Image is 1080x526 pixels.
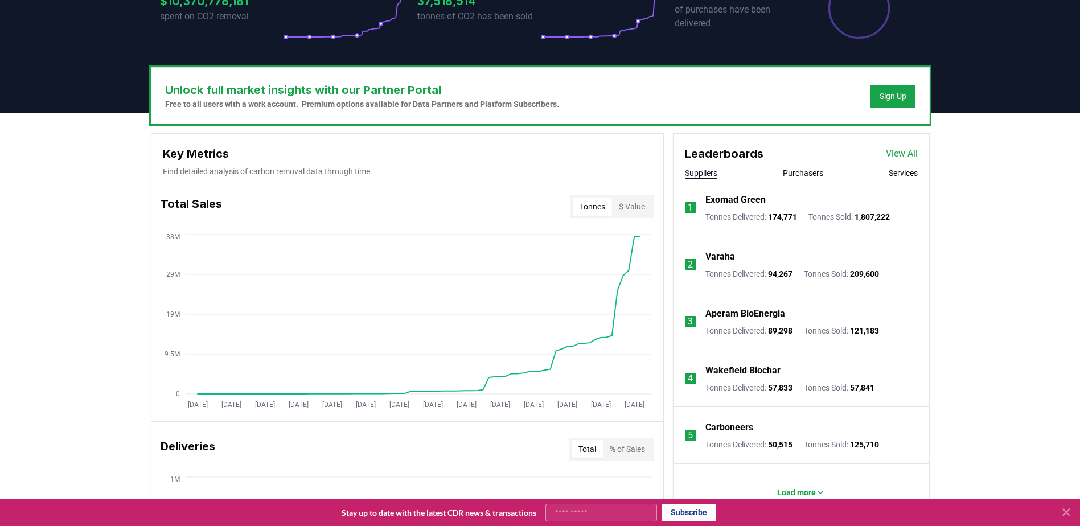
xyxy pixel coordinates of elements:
[804,325,879,336] p: Tonnes Sold :
[705,439,792,450] p: Tonnes Delivered :
[254,401,274,409] tspan: [DATE]
[688,429,693,442] p: 5
[777,487,816,498] p: Load more
[166,270,180,278] tspan: 29M
[165,81,559,98] h3: Unlock full market insights with our Partner Portal
[768,481,834,504] button: Load more
[688,258,693,272] p: 2
[783,167,823,179] button: Purchasers
[603,440,652,458] button: % of Sales
[166,310,180,318] tspan: 19M
[163,145,652,162] h3: Key Metrics
[170,475,180,483] tspan: 1M
[176,390,180,398] tspan: 0
[322,401,342,409] tspan: [DATE]
[557,401,577,409] tspan: [DATE]
[221,401,241,409] tspan: [DATE]
[355,401,375,409] tspan: [DATE]
[685,167,717,179] button: Suppliers
[490,401,510,409] tspan: [DATE]
[855,212,890,221] span: 1,807,222
[705,211,797,223] p: Tonnes Delivered :
[160,10,283,23] p: spent on CO2 removal
[804,439,879,450] p: Tonnes Sold :
[705,364,781,377] a: Wakefield Biochar
[166,233,180,241] tspan: 38M
[523,401,543,409] tspan: [DATE]
[612,198,652,216] button: $ Value
[705,325,792,336] p: Tonnes Delivered :
[165,98,559,110] p: Free to all users with a work account. Premium options available for Data Partners and Platform S...
[389,401,409,409] tspan: [DATE]
[165,350,180,358] tspan: 9.5M
[456,401,476,409] tspan: [DATE]
[590,401,610,409] tspan: [DATE]
[808,211,890,223] p: Tonnes Sold :
[417,10,540,23] p: tonnes of CO2 has been sold
[288,401,308,409] tspan: [DATE]
[705,421,753,434] a: Carboneers
[804,382,874,393] p: Tonnes Sold :
[850,269,879,278] span: 209,600
[850,440,879,449] span: 125,710
[705,250,735,264] a: Varaha
[685,145,763,162] h3: Leaderboards
[161,438,215,461] h3: Deliveries
[886,147,918,161] a: View All
[768,269,792,278] span: 94,267
[880,91,906,102] a: Sign Up
[163,166,652,177] p: Find detailed analysis of carbon removal data through time.
[688,372,693,385] p: 4
[705,268,792,280] p: Tonnes Delivered :
[768,326,792,335] span: 89,298
[889,167,918,179] button: Services
[675,3,798,30] p: of purchases have been delivered
[572,440,603,458] button: Total
[688,315,693,328] p: 3
[161,195,222,218] h3: Total Sales
[705,307,785,320] a: Aperam BioEnergia
[688,201,693,215] p: 1
[850,383,874,392] span: 57,841
[187,401,207,409] tspan: [DATE]
[850,326,879,335] span: 121,183
[573,198,612,216] button: Tonnes
[705,193,766,207] a: Exomad Green
[624,401,644,409] tspan: [DATE]
[870,85,915,108] button: Sign Up
[422,401,442,409] tspan: [DATE]
[705,382,792,393] p: Tonnes Delivered :
[768,212,797,221] span: 174,771
[768,440,792,449] span: 50,515
[768,383,792,392] span: 57,833
[804,268,879,280] p: Tonnes Sold :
